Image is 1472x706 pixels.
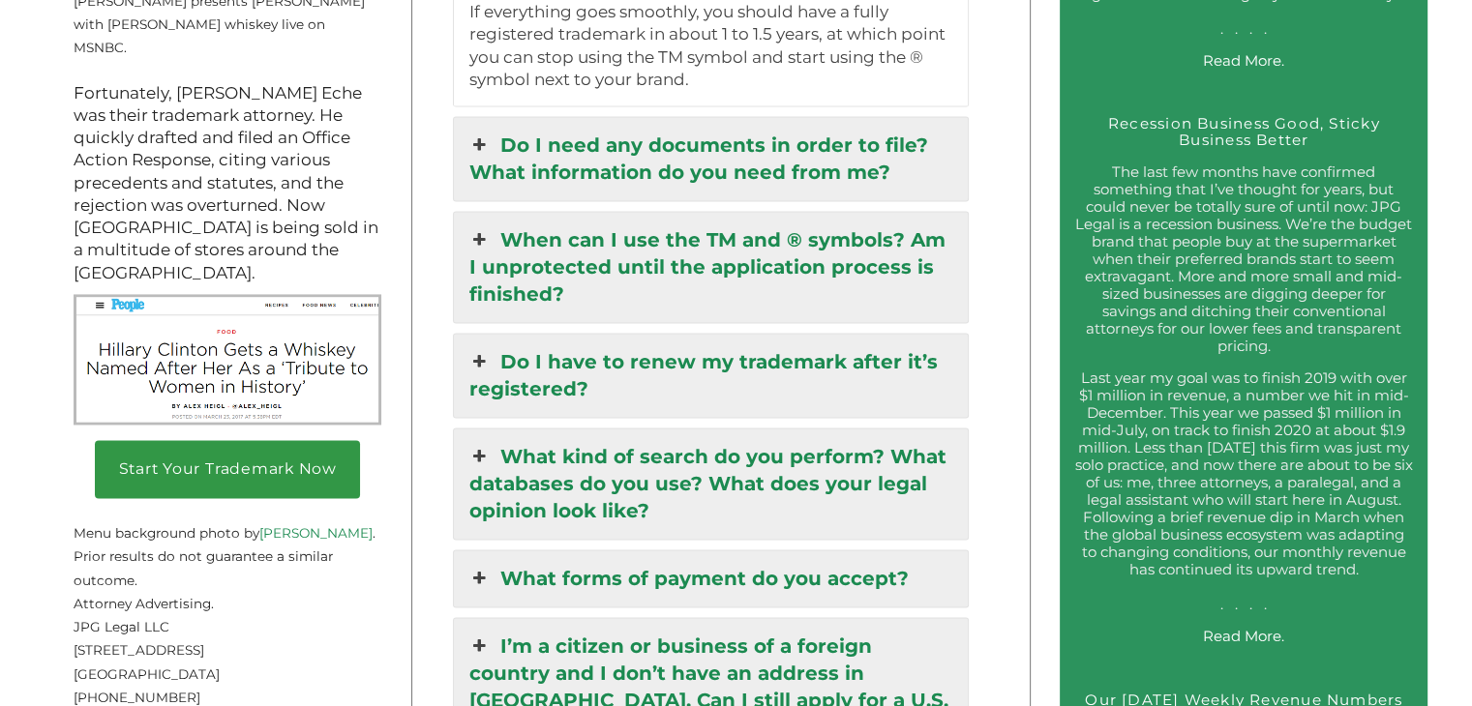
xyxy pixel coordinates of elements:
[74,82,381,284] p: Fortunately, [PERSON_NAME] Eche was their trademark attorney. He quickly drafted and filed an Off...
[1108,114,1380,149] a: Recession Business Good, Sticky Business Better
[74,690,200,705] span: [PHONE_NUMBER]
[1074,369,1413,613] p: Last year my goal was to finish 2019 with over $1 million in revenue, a number we hit in mid-Dece...
[454,334,967,417] a: Do I have to renew my trademark after it’s registered?
[74,294,381,425] img: Rodham Rye People Screenshot
[1203,51,1284,70] a: Read More.
[259,525,373,541] a: [PERSON_NAME]
[74,619,169,634] span: JPG Legal LLC
[454,428,967,539] a: What kind of search do you perform? What databases do you use? What does your legal opinion look ...
[95,440,360,498] a: Start Your Trademark Now
[1074,163,1413,355] p: The last few months have confirmed something that I’ve thought for years, but could never be tota...
[74,666,220,682] span: [GEOGRAPHIC_DATA]
[74,596,214,611] span: Attorney Advertising.
[454,550,967,606] a: What forms of payment do you accept?
[454,212,967,322] a: When can I use the TM and ® symbols? Am I unprotected until the application process is finished?
[454,117,967,200] a: Do I need any documents in order to file? What information do you need from me?
[74,502,376,588] small: Menu background photo by . Prior results do not guarantee a similar outcome.
[74,642,204,658] span: [STREET_ADDRESS]
[1203,627,1284,645] a: Read More.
